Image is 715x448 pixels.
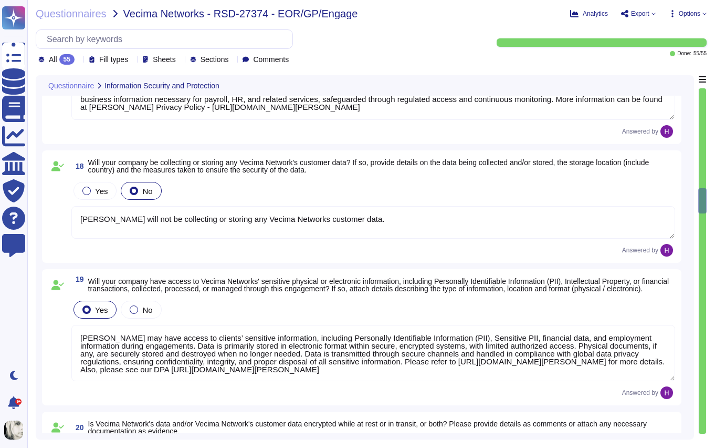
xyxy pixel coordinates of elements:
span: Information Security and Protection [104,82,219,89]
img: user [660,386,673,399]
span: Questionnaire [48,82,94,89]
input: Search by keywords [41,30,292,48]
textarea: [PERSON_NAME] will not be collecting or storing any Vecima Networks customer data. [71,206,675,239]
button: user [2,419,30,442]
span: Export [631,11,649,17]
span: All [49,56,57,63]
span: Will your company be collecting or storing any Vecima Network's customer data? If so, provide det... [88,158,649,174]
img: user [660,244,673,257]
span: 55 / 55 [693,51,707,56]
img: user [4,421,23,440]
span: Yes [95,187,108,196]
span: Comments [253,56,289,63]
span: Questionnaires [36,8,107,19]
button: Analytics [570,9,608,18]
span: 19 [71,276,84,283]
div: 55 [59,54,75,65]
span: Fill types [99,56,128,63]
span: Answered by [622,128,658,135]
span: Yes [95,306,108,314]
span: No [142,187,152,196]
span: Answered by [622,390,658,396]
img: user [660,125,673,138]
span: Analytics [583,11,608,17]
span: Answered by [622,247,658,253]
span: Sections [201,56,229,63]
span: Is Vecima Network's data and/or Vecima Network's customer data encrypted while at rest or in tran... [88,420,647,435]
div: 9+ [15,399,22,405]
span: Will your company have access to Vecima Networks' sensitive physical or electronic information, i... [88,277,669,293]
span: Done: [677,51,691,56]
span: No [142,306,152,314]
span: 18 [71,162,84,170]
span: Sheets [153,56,176,63]
span: Vecima Networks - RSD-27374 - EOR/GP/Engage [123,8,358,19]
span: Options [679,11,700,17]
span: 20 [71,424,84,431]
textarea: [PERSON_NAME] may have access to clients’ sensitive information, including Personally Identifiabl... [71,325,675,381]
